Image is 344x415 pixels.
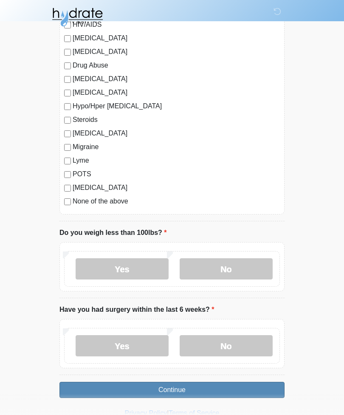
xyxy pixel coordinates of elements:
[73,183,280,193] label: [MEDICAL_DATA]
[73,101,280,111] label: Hypo/Hper [MEDICAL_DATA]
[64,62,71,69] input: Drug Abuse
[73,196,280,206] label: None of the above
[64,198,71,205] input: None of the above
[59,305,214,315] label: Have you had surgery within the last 6 weeks?
[64,158,71,164] input: Lyme
[180,335,273,356] label: No
[64,117,71,124] input: Steroids
[51,6,104,28] img: Hydrate IV Bar - Fort Collins Logo
[73,33,280,43] label: [MEDICAL_DATA]
[64,90,71,96] input: [MEDICAL_DATA]
[64,144,71,151] input: Migraine
[64,35,71,42] input: [MEDICAL_DATA]
[73,115,280,125] label: Steroids
[76,335,169,356] label: Yes
[73,128,280,138] label: [MEDICAL_DATA]
[76,258,169,279] label: Yes
[73,142,280,152] label: Migraine
[64,185,71,192] input: [MEDICAL_DATA]
[73,155,280,166] label: Lyme
[180,258,273,279] label: No
[59,228,167,238] label: Do you weigh less than 100lbs?
[59,382,285,398] button: Continue
[64,76,71,83] input: [MEDICAL_DATA]
[73,88,280,98] label: [MEDICAL_DATA]
[73,169,280,179] label: POTS
[73,47,280,57] label: [MEDICAL_DATA]
[73,60,280,71] label: Drug Abuse
[64,49,71,56] input: [MEDICAL_DATA]
[64,171,71,178] input: POTS
[64,130,71,137] input: [MEDICAL_DATA]
[64,103,71,110] input: Hypo/Hper [MEDICAL_DATA]
[73,74,280,84] label: [MEDICAL_DATA]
